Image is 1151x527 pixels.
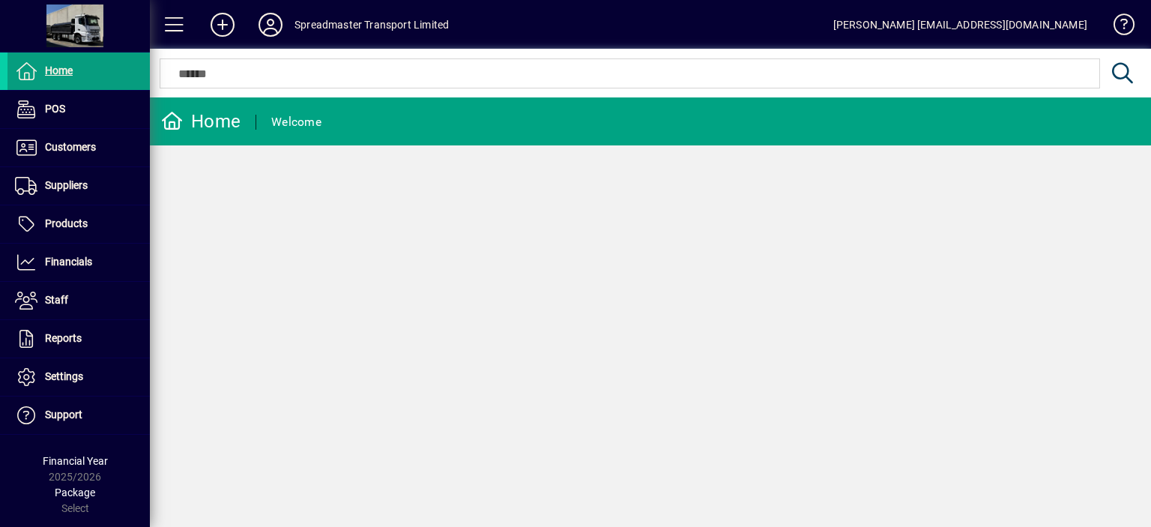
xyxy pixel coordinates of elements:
a: Customers [7,129,150,166]
span: Suppliers [45,179,88,191]
span: Products [45,217,88,229]
a: Settings [7,358,150,396]
span: POS [45,103,65,115]
a: Staff [7,282,150,319]
button: Add [199,11,247,38]
a: Products [7,205,150,243]
a: Knowledge Base [1102,3,1132,52]
span: Settings [45,370,83,382]
a: Support [7,397,150,434]
a: Suppliers [7,167,150,205]
span: Financial Year [43,455,108,467]
div: [PERSON_NAME] [EMAIL_ADDRESS][DOMAIN_NAME] [833,13,1087,37]
span: Support [45,409,82,421]
a: Reports [7,320,150,358]
span: Reports [45,332,82,344]
div: Home [161,109,241,133]
span: Package [55,487,95,499]
span: Home [45,64,73,76]
a: Financials [7,244,150,281]
a: POS [7,91,150,128]
span: Financials [45,256,92,268]
div: Welcome [271,110,321,134]
span: Customers [45,141,96,153]
div: Spreadmaster Transport Limited [294,13,449,37]
button: Profile [247,11,294,38]
span: Staff [45,294,68,306]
